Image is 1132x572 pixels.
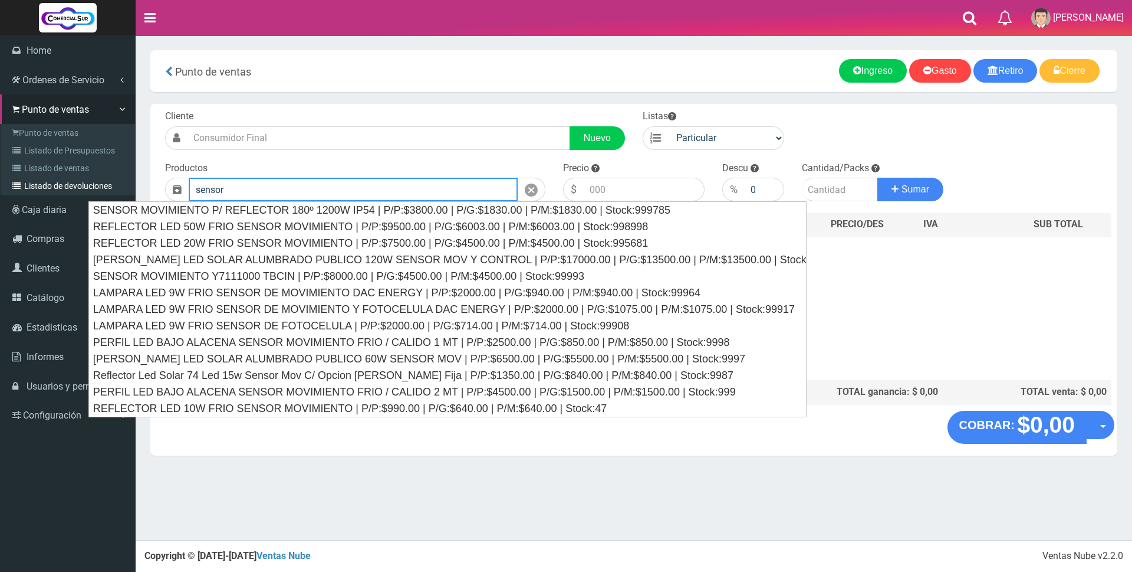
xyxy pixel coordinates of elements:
div: PERFIL LED BAJO ALACENA SENSOR MOVIMIENTO FRIO / CALIDO 2 MT | P/P:$4500.00 | P/G:$1500.00 | P/M:... [89,384,806,400]
a: Ingreso [839,59,907,83]
div: REFLECTOR LED 10W FRIO SENSOR MOVIMIENTO | P/P:$990.00 | P/G:$640.00 | P/M:$640.00 | Stock:47 [89,400,806,417]
div: % [722,178,745,201]
a: Nuevo [570,126,625,150]
div: PERFIL LED BAJO ALACENA SENSOR MOVIMIENTO FRIO / CALIDO 1 MT | P/P:$2500.00 | P/G:$850.00 | P/M:$... [89,334,806,351]
div: SENSOR MOVIMIENTO P/ REFLECTOR 180º 1200W IP54 | P/P:$3800.00 | P/G:$1830.00 | P/M:$1830.00 | Sto... [89,202,806,218]
input: Cantidad [802,178,878,201]
span: Informes [27,351,64,362]
a: Listado de devoluciones [4,177,135,195]
span: Ordenes de Servicio [22,74,104,86]
label: Cliente [165,110,193,123]
input: Consumidor Final [187,126,570,150]
span: Punto de ventas [22,104,89,115]
div: LAMPARA LED 9W FRIO SENSOR DE MOVIMIENTO Y FOTOCELULA DAC ENERGY | P/P:$2000.00 | P/G:$1075.00 | ... [89,301,806,318]
a: Listado de Presupuestos [4,142,135,159]
div: REFLECTOR LED 20W FRIO SENSOR MOVIMIENTO | P/P:$7500.00 | P/G:$4500.00 | P/M:$4500.00 | Stock:995681 [89,235,806,251]
span: Configuración [23,410,81,421]
input: 000 [745,178,784,201]
label: Descu [722,162,748,175]
a: Listado de ventas [4,159,135,177]
div: REFLECTOR LED 50W FRIO SENSOR MOVIMIENTO | P/P:$9500.00 | P/G:$6003.00 | P/M:$6003.00 | Stock:998998 [89,218,806,235]
div: $ [563,178,584,201]
span: Estadisticas [27,322,77,333]
div: TOTAL venta: $ 0,00 [947,385,1107,399]
button: COBRAR: $0,00 [947,411,1087,444]
span: Compras [27,233,64,244]
strong: $0,00 [1017,412,1075,437]
input: 000 [584,178,705,201]
label: Precio [563,162,589,175]
div: [PERSON_NAME] LED SOLAR ALUMBRADO PUBLICO 60W SENSOR MOV | P/P:$6500.00 | P/G:$5500.00 | P/M:$550... [89,351,806,367]
label: Productos [165,162,208,175]
div: SENSOR MOVIMIENTO Y7111000 TBCIN | P/P:$8000.00 | P/G:$4500.00 | P/M:$4500.00 | Stock:99993 [89,268,806,285]
span: Sumar [901,184,929,194]
span: Catálogo [27,292,64,303]
div: LAMPARA LED 9W FRIO SENSOR DE FOTOCELULA | P/P:$2000.00 | P/G:$714.00 | P/M:$714.00 | Stock:99908 [89,318,806,334]
span: Home [27,45,51,56]
a: Ventas Nube [256,550,311,561]
span: Punto de ventas [175,66,251,78]
div: Reflector Led Solar 74 Led 15w Sensor Mov C/ Opcion [PERSON_NAME] Fija | P/P:$1350.00 | P/G:$840.... [89,367,806,384]
a: Punto de ventas [4,124,135,142]
span: Usuarios y permisos [27,381,111,392]
a: Gasto [909,59,971,83]
div: Ventas Nube v2.2.0 [1042,550,1123,563]
div: [PERSON_NAME] LED SOLAR ALUMBRADO PUBLICO 120W SENSOR MOV Y CONTROL | P/P:$17000.00 | P/G:$13500.... [89,251,806,268]
span: IVA [923,218,938,230]
button: Sumar [877,178,943,201]
input: Introduzca el nombre del producto [189,178,518,201]
span: PRECIO/DES [831,218,884,230]
strong: COBRAR: [959,419,1015,432]
a: Cierre [1039,59,1100,83]
a: Retiro [973,59,1038,83]
div: LAMPARA LED 9W FRIO SENSOR DE MOVIMIENTO DAC ENERGY | P/P:$2000.00 | P/G:$940.00 | P/M:$940.00 | ... [89,285,806,301]
div: TOTAL ganancia: $ 0,00 [752,385,938,399]
span: Caja diaria [22,204,67,215]
span: [PERSON_NAME] [1053,12,1124,23]
label: Cantidad/Packs [802,162,869,175]
strong: Copyright © [DATE]-[DATE] [144,550,311,561]
label: Listas [643,110,676,123]
img: Logo grande [39,3,97,32]
span: Clientes [27,263,60,274]
img: User Image [1031,8,1051,28]
span: SUB TOTAL [1034,218,1083,231]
